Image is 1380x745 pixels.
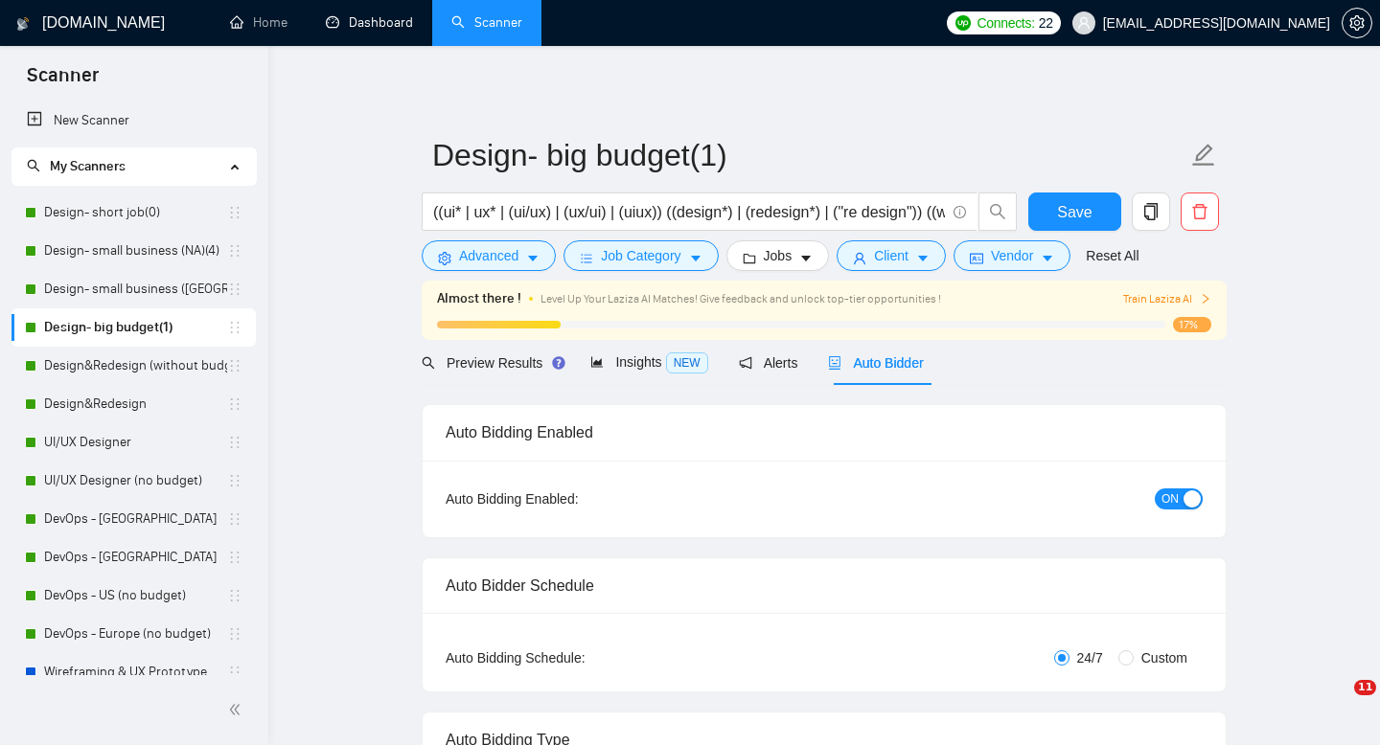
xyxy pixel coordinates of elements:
[1342,15,1372,31] a: setting
[433,200,945,224] input: Search Freelance Jobs...
[563,240,718,271] button: barsJob Categorycaret-down
[230,14,287,31] a: homeHome
[16,9,30,39] img: logo
[550,354,567,372] div: Tooltip anchor
[446,558,1203,613] div: Auto Bidder Schedule
[874,245,908,266] span: Client
[44,308,227,347] a: Design- big budget(1)
[1086,245,1138,266] a: Reset All
[437,288,521,309] span: Almost there !
[227,205,242,220] span: holder
[837,240,946,271] button: userClientcaret-down
[227,435,242,450] span: holder
[11,270,256,308] li: Design- small business (Europe)(4)
[227,511,242,527] span: holder
[11,576,256,615] li: DevOps - US (no budget)
[11,462,256,500] li: UI/UX Designer (no budget)
[799,251,813,265] span: caret-down
[1123,290,1211,308] button: Train Laziza AI
[27,102,241,140] a: New Scanner
[580,251,593,265] span: bars
[446,488,698,509] div: Auto Bidding Enabled:
[326,14,413,31] a: dashboardDashboard
[954,240,1070,271] button: idcardVendorcaret-down
[11,347,256,385] li: Design&Redesign (without budget)
[451,14,522,31] a: searchScanner
[540,292,941,305] span: Level Up Your Laziza AI Matches! Give feedback and unlock top-tier opportunities !
[44,462,227,500] a: UI/UX Designer (no budget)
[44,500,227,538] a: DevOps - [GEOGRAPHIC_DATA]
[44,538,227,576] a: DevOps - [GEOGRAPHIC_DATA]
[970,251,983,265] span: idcard
[27,158,126,174] span: My Scanners
[853,251,866,265] span: user
[590,354,707,370] span: Insights
[764,245,793,266] span: Jobs
[739,355,798,371] span: Alerts
[1181,192,1219,231] button: delete
[422,240,556,271] button: settingAdvancedcaret-down
[228,700,247,719] span: double-left
[459,245,518,266] span: Advanced
[11,500,256,538] li: DevOps - US
[739,356,752,370] span: notification
[422,356,435,370] span: search
[979,203,1016,220] span: search
[11,308,256,347] li: Design- big budget(1)
[44,423,227,462] a: UI/UX Designer
[1182,203,1218,220] span: delete
[11,232,256,270] li: Design- small business (NA)(4)
[11,385,256,423] li: Design&Redesign
[1077,16,1091,30] span: user
[11,653,256,691] li: Wireframing & UX Prototype
[227,396,242,412] span: holder
[1191,143,1216,168] span: edit
[590,355,604,369] span: area-chart
[11,102,256,140] li: New Scanner
[227,588,242,603] span: holder
[438,251,451,265] span: setting
[1342,8,1372,38] button: setting
[1343,15,1371,31] span: setting
[227,243,242,259] span: holder
[954,206,966,218] span: info-circle
[726,240,830,271] button: folderJobscaret-down
[1069,647,1111,668] span: 24/7
[1133,203,1169,220] span: copy
[44,653,227,691] a: Wireframing & UX Prototype
[11,193,256,232] li: Design- short job(0)
[44,385,227,423] a: Design&Redesign
[743,251,756,265] span: folder
[916,251,930,265] span: caret-down
[446,647,698,668] div: Auto Bidding Schedule:
[1315,680,1361,726] iframe: Intercom live chat
[977,12,1034,34] span: Connects:
[44,232,227,270] a: Design- small business (NA)(4)
[432,131,1187,179] input: Scanner name...
[44,347,227,385] a: Design&Redesign (without budget)
[1161,488,1179,509] span: ON
[526,251,540,265] span: caret-down
[27,159,40,172] span: search
[1039,12,1053,34] span: 22
[227,320,242,335] span: holder
[828,356,841,370] span: robot
[227,626,242,642] span: holder
[1200,293,1211,305] span: right
[11,615,256,653] li: DevOps - Europe (no budget)
[44,576,227,615] a: DevOps - US (no budget)
[227,550,242,565] span: holder
[689,251,702,265] span: caret-down
[11,423,256,462] li: UI/UX Designer
[1354,680,1376,695] span: 11
[227,473,242,488] span: holder
[1173,317,1211,332] span: 17%
[1028,192,1121,231] button: Save
[11,538,256,576] li: DevOps - Europe
[446,405,1203,460] div: Auto Bidding Enabled
[227,665,242,680] span: holder
[991,245,1033,266] span: Vendor
[422,355,560,371] span: Preview Results
[1041,251,1054,265] span: caret-down
[666,352,708,373] span: NEW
